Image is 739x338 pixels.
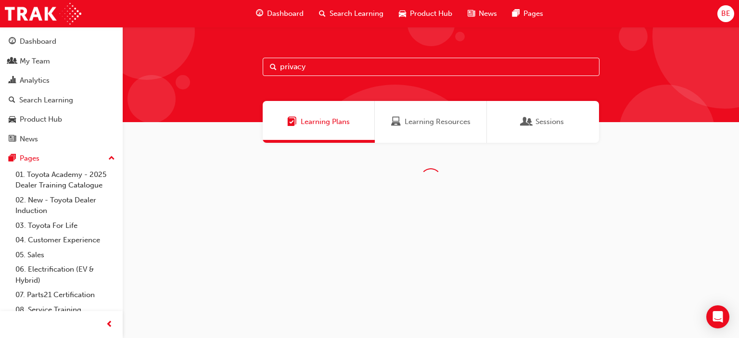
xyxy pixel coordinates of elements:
[522,116,532,127] span: Sessions
[706,305,729,328] div: Open Intercom Messenger
[4,52,119,70] a: My Team
[375,101,487,143] a: Learning ResourcesLearning Resources
[256,8,263,20] span: guage-icon
[12,167,119,193] a: 01. Toyota Academy - 2025 Dealer Training Catalogue
[4,33,119,50] a: Dashboard
[4,72,119,89] a: Analytics
[330,8,383,19] span: Search Learning
[4,111,119,128] a: Product Hub
[4,91,119,109] a: Search Learning
[479,8,497,19] span: News
[319,8,326,20] span: search-icon
[20,153,39,164] div: Pages
[248,4,311,24] a: guage-iconDashboard
[12,233,119,248] a: 04. Customer Experience
[301,116,350,127] span: Learning Plans
[12,302,119,317] a: 08. Service Training
[9,76,16,85] span: chart-icon
[460,4,505,24] a: news-iconNews
[9,57,16,66] span: people-icon
[20,75,50,86] div: Analytics
[267,8,304,19] span: Dashboard
[391,116,401,127] span: Learning Resources
[19,95,73,106] div: Search Learning
[12,262,119,288] a: 06. Electrification (EV & Hybrid)
[270,62,277,73] span: Search
[263,101,375,143] a: Learning PlansLearning Plans
[405,116,471,127] span: Learning Resources
[721,8,730,19] span: BE
[9,135,16,144] span: news-icon
[20,134,38,145] div: News
[4,150,119,167] button: Pages
[4,31,119,150] button: DashboardMy TeamAnalyticsSearch LearningProduct HubNews
[4,130,119,148] a: News
[106,319,113,331] span: prev-icon
[12,288,119,302] a: 07. Parts21 Certification
[12,193,119,218] a: 02. New - Toyota Dealer Induction
[12,248,119,263] a: 05. Sales
[311,4,391,24] a: search-iconSearch Learning
[9,154,16,163] span: pages-icon
[108,152,115,165] span: up-icon
[399,8,406,20] span: car-icon
[717,5,734,22] button: BE
[20,114,62,125] div: Product Hub
[20,36,56,47] div: Dashboard
[9,38,16,46] span: guage-icon
[12,218,119,233] a: 03. Toyota For Life
[523,8,543,19] span: Pages
[263,58,599,76] input: Search...
[468,8,475,20] span: news-icon
[505,4,551,24] a: pages-iconPages
[20,56,50,67] div: My Team
[9,115,16,124] span: car-icon
[391,4,460,24] a: car-iconProduct Hub
[512,8,520,20] span: pages-icon
[487,101,599,143] a: SessionsSessions
[535,116,564,127] span: Sessions
[5,3,81,25] img: Trak
[9,96,15,105] span: search-icon
[287,116,297,127] span: Learning Plans
[410,8,452,19] span: Product Hub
